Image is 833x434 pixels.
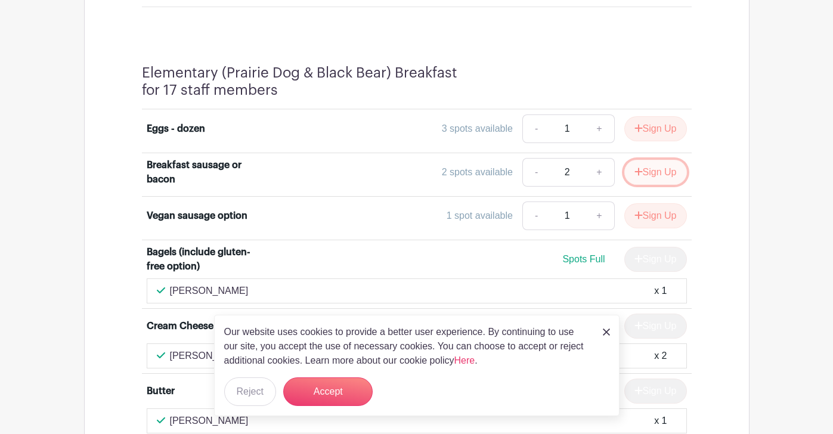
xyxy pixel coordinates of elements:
div: Eggs - dozen [147,122,205,136]
img: close_button-5f87c8562297e5c2d7936805f587ecaba9071eb48480494691a3f1689db116b3.svg [603,328,610,336]
p: [PERSON_NAME] [170,284,249,298]
div: x 1 [654,284,667,298]
div: 2 spots available [442,165,513,179]
h4: Elementary (Prairie Dog & Black Bear) Breakfast for 17 staff members [142,64,470,99]
button: Accept [283,377,373,406]
a: + [584,201,614,230]
div: Bagels (include gluten-free option) [147,245,268,274]
div: 3 spots available [442,122,513,136]
a: Here [454,355,475,365]
p: [PERSON_NAME] [170,349,249,363]
div: 1 spot available [447,209,513,223]
a: + [584,114,614,143]
div: Cream Cheese [147,319,213,333]
div: Breakfast sausage or bacon [147,158,268,187]
p: [PERSON_NAME] [170,414,249,428]
div: x 1 [654,414,667,428]
button: Sign Up [624,160,687,185]
div: Butter [147,384,175,398]
p: Our website uses cookies to provide a better user experience. By continuing to use our site, you ... [224,325,590,368]
button: Reject [224,377,276,406]
button: Sign Up [624,116,687,141]
div: Vegan sausage option [147,209,247,223]
a: - [522,158,550,187]
a: + [584,158,614,187]
span: Spots Full [562,254,605,264]
a: - [522,114,550,143]
a: - [522,201,550,230]
button: Sign Up [624,203,687,228]
div: x 2 [654,349,667,363]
